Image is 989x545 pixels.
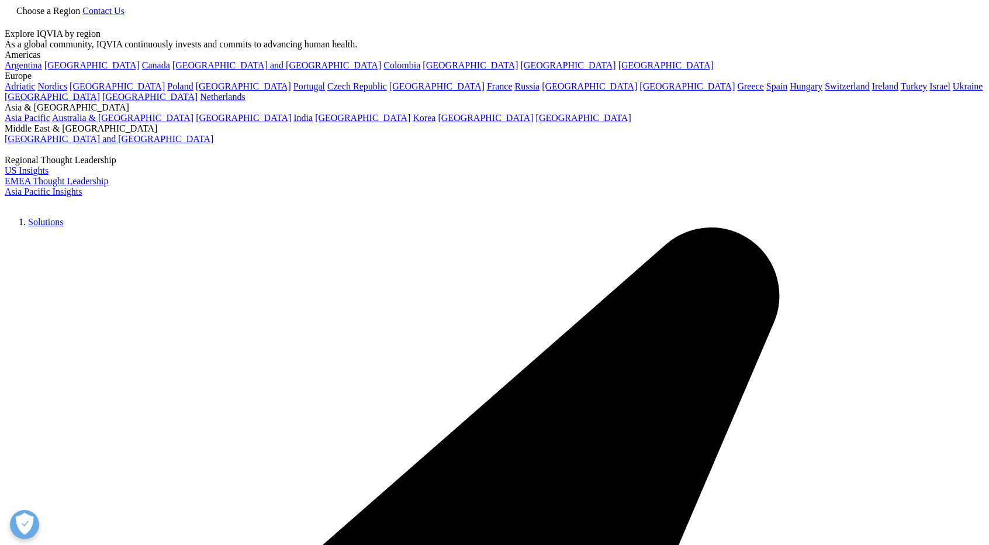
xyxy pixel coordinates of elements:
[766,81,787,91] a: Spain
[825,81,869,91] a: Switzerland
[82,6,125,16] a: Contact Us
[167,81,193,91] a: Poland
[293,81,325,91] a: Portugal
[790,81,822,91] a: Hungary
[172,60,381,70] a: [GEOGRAPHIC_DATA] and [GEOGRAPHIC_DATA]
[16,6,80,16] span: Choose a Region
[536,113,631,123] a: [GEOGRAPHIC_DATA]
[639,81,735,91] a: [GEOGRAPHIC_DATA]
[515,81,540,91] a: Russia
[542,81,637,91] a: [GEOGRAPHIC_DATA]
[5,39,984,50] div: As a global community, IQVIA continuously invests and commits to advancing human health.
[5,176,108,186] a: EMEA Thought Leadership
[423,60,518,70] a: [GEOGRAPHIC_DATA]
[5,71,984,81] div: Europe
[196,113,291,123] a: [GEOGRAPHIC_DATA]
[737,81,763,91] a: Greece
[10,510,39,539] button: Open Preferences
[618,60,714,70] a: [GEOGRAPHIC_DATA]
[5,50,984,60] div: Americas
[487,81,513,91] a: France
[293,113,313,123] a: India
[37,81,67,91] a: Nordics
[5,113,50,123] a: Asia Pacific
[872,81,898,91] a: Ireland
[5,92,100,102] a: [GEOGRAPHIC_DATA]
[383,60,420,70] a: Colombia
[389,81,485,91] a: [GEOGRAPHIC_DATA]
[901,81,928,91] a: Turkey
[5,165,49,175] a: US Insights
[413,113,435,123] a: Korea
[196,81,291,91] a: [GEOGRAPHIC_DATA]
[52,113,193,123] a: Australia & [GEOGRAPHIC_DATA]
[5,123,984,134] div: Middle East & [GEOGRAPHIC_DATA]
[929,81,950,91] a: Israel
[327,81,387,91] a: Czech Republic
[5,102,984,113] div: Asia & [GEOGRAPHIC_DATA]
[5,187,82,196] a: Asia Pacific Insights
[44,60,140,70] a: [GEOGRAPHIC_DATA]
[521,60,616,70] a: [GEOGRAPHIC_DATA]
[28,217,63,227] a: Solutions
[315,113,410,123] a: [GEOGRAPHIC_DATA]
[200,92,245,102] a: Netherlands
[5,81,35,91] a: Adriatic
[102,92,198,102] a: [GEOGRAPHIC_DATA]
[5,134,213,144] a: [GEOGRAPHIC_DATA] and [GEOGRAPHIC_DATA]
[5,60,42,70] a: Argentina
[5,29,984,39] div: Explore IQVIA by region
[142,60,170,70] a: Canada
[438,113,533,123] a: [GEOGRAPHIC_DATA]
[5,155,984,165] div: Regional Thought Leadership
[953,81,983,91] a: Ukraine
[70,81,165,91] a: [GEOGRAPHIC_DATA]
